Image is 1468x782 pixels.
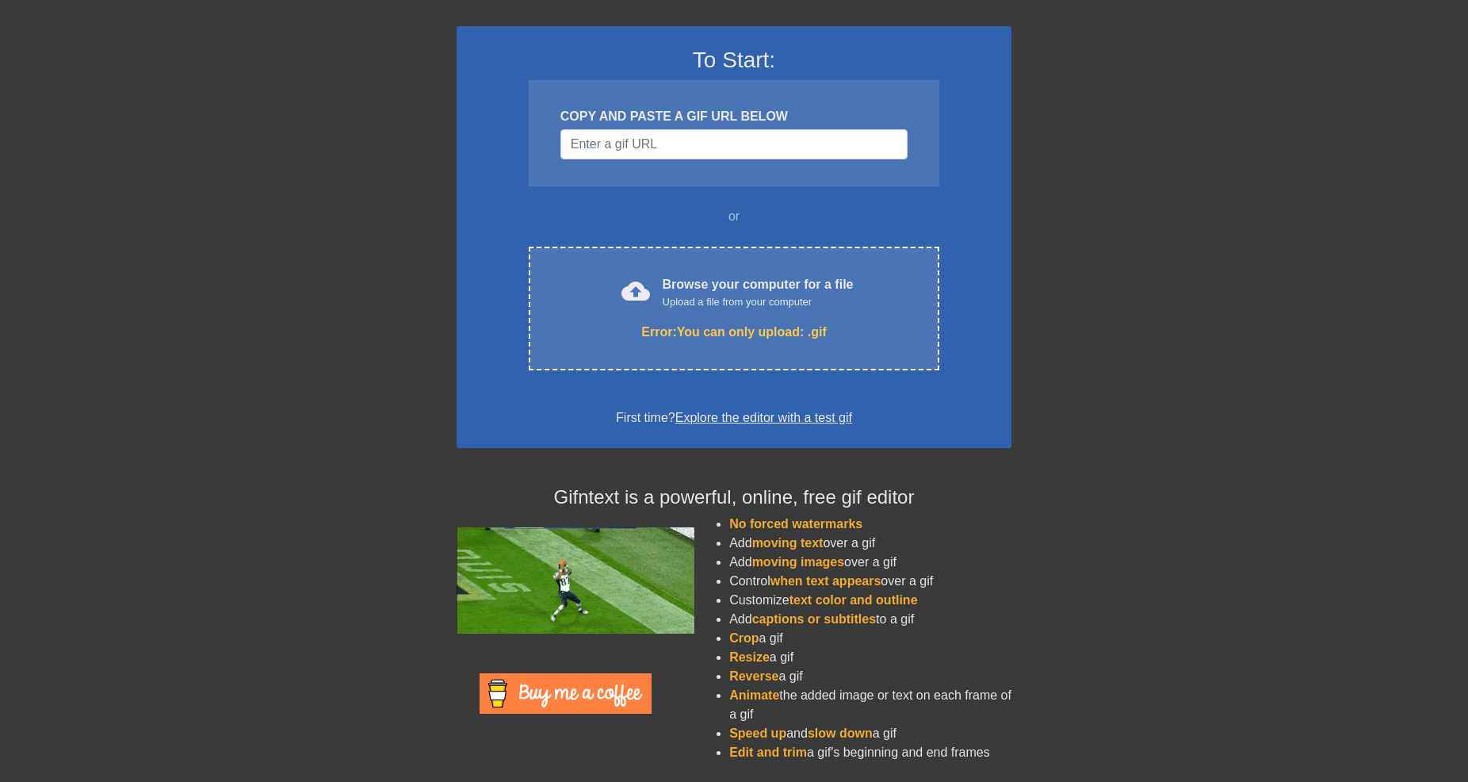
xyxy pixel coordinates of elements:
span: Reverse [729,669,778,683]
li: the added image or text on each frame of a gif [729,686,1011,724]
div: Error: You can only upload: .gif [562,323,906,342]
div: or [498,207,970,226]
span: when text appears [770,574,881,588]
span: Animate [729,688,779,702]
li: Add over a gif [729,534,1011,553]
span: Crop [729,631,759,645]
span: moving text [752,536,824,550]
span: text color and outline [789,593,918,607]
h4: Gifntext is a powerful, online, free gif editor [457,486,1011,509]
span: Speed up [729,726,786,740]
span: Edit and trim [729,746,807,759]
input: Username [560,129,908,159]
li: Add to a gif [729,610,1011,629]
div: COPY AND PASTE A GIF URL BELOW [560,107,908,126]
span: captions or subtitles [752,612,876,626]
span: No forced watermarks [729,517,862,531]
li: and a gif [729,724,1011,743]
h3: To Start: [477,47,991,74]
li: a gif [729,648,1011,667]
li: a gif [729,667,1011,686]
a: Explore the editor with a test gif [675,411,852,424]
div: Browse your computer for a file [663,275,854,310]
img: Buy Me A Coffee [480,673,652,714]
div: First time? [477,408,991,427]
span: slow down [808,726,873,740]
span: moving images [752,555,844,569]
div: Upload a file from your computer [663,294,854,310]
span: cloud_upload [621,277,650,305]
li: Customize [729,591,1011,610]
li: Add over a gif [729,553,1011,572]
li: a gif's beginning and end frames [729,743,1011,762]
li: a gif [729,629,1011,648]
li: Control over a gif [729,572,1011,591]
img: football_small.gif [457,527,694,634]
span: Resize [729,650,770,664]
